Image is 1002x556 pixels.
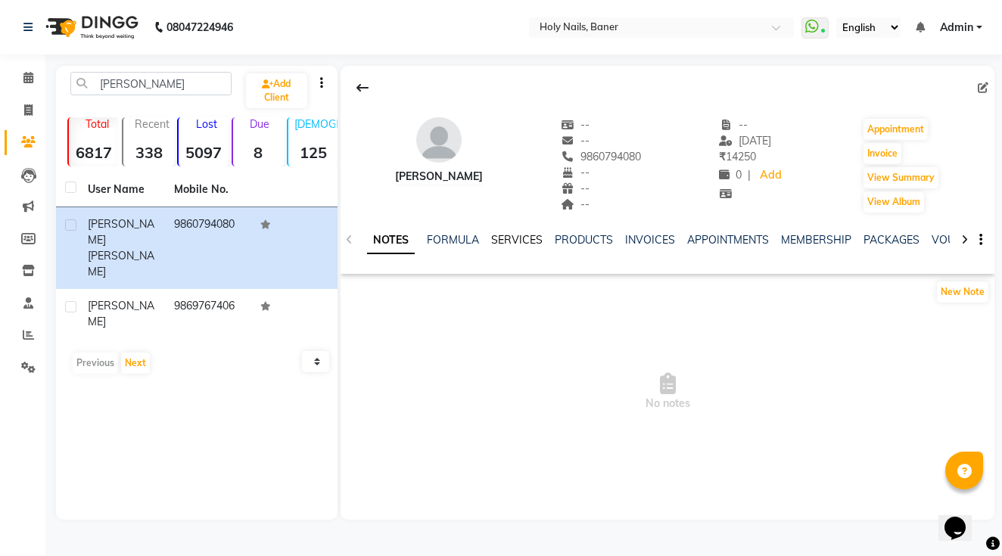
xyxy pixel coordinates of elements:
a: SERVICES [491,233,543,247]
iframe: chat widget [938,495,987,541]
a: Add Client [246,73,307,108]
a: PACKAGES [864,233,920,247]
button: Next [121,353,150,374]
span: -- [561,166,590,179]
p: Due [236,117,283,131]
strong: 338 [123,143,173,162]
span: [PERSON_NAME] [88,249,154,278]
p: Total [75,117,119,131]
strong: 8 [233,143,283,162]
span: -- [719,118,748,132]
span: [PERSON_NAME] [88,217,154,247]
strong: 5097 [179,143,229,162]
div: Back to Client [347,73,378,102]
td: 9869767406 [165,289,251,339]
span: -- [561,197,590,211]
p: [DEMOGRAPHIC_DATA] [294,117,338,131]
div: [PERSON_NAME] [395,169,483,185]
a: FORMULA [427,233,479,247]
button: View Album [864,191,924,213]
span: -- [561,118,590,132]
a: APPOINTMENTS [687,233,769,247]
span: [PERSON_NAME] [88,299,154,328]
strong: 125 [288,143,338,162]
p: Lost [185,117,229,131]
span: -- [561,182,590,195]
button: Invoice [864,143,901,164]
input: Search by Name/Mobile/Email/Code [70,72,232,95]
span: ₹ [719,150,726,163]
td: 9860794080 [165,207,251,289]
img: avatar [416,117,462,163]
button: View Summary [864,167,938,188]
a: MEMBERSHIP [781,233,851,247]
span: 0 [719,168,742,182]
button: Appointment [864,119,928,140]
a: INVOICES [625,233,675,247]
b: 08047224946 [166,6,233,48]
a: NOTES [367,227,415,254]
span: Admin [940,20,973,36]
a: Add [757,165,783,186]
th: User Name [79,172,165,207]
a: PRODUCTS [555,233,613,247]
th: Mobile No. [165,172,251,207]
img: logo [39,6,142,48]
span: 9860794080 [561,150,641,163]
a: VOUCHERS [932,233,991,247]
span: No notes [341,316,994,467]
span: | [748,167,751,183]
button: New Note [937,281,988,303]
span: -- [561,134,590,148]
span: 14250 [719,150,756,163]
span: [DATE] [719,134,771,148]
strong: 6817 [69,143,119,162]
p: Recent [129,117,173,131]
